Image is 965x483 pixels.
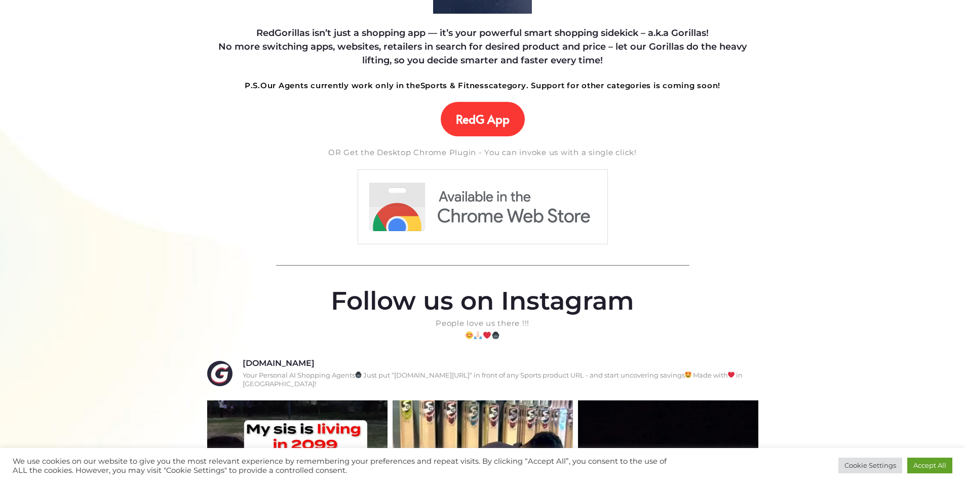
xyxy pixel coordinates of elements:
img: ❤️ [728,371,735,378]
span: RedG App [456,112,510,126]
img: 🦍 [492,331,499,339]
a: RedGorillas - Bangalore [DOMAIN_NAME] Your Personal AI Shopping Agents🦍Just put “[DOMAIN_NAME][UR... [207,358,758,388]
strong: P.S. [245,81,260,90]
strong: Sports & Fitness [420,81,489,90]
h6: People love us there !!! [207,317,758,329]
a: RedG App [441,102,525,136]
strong: Our Agents currently work only in the category. Support for other categories is coming soon! [245,81,720,90]
a: Cookie Settings [838,458,902,473]
img: 🙏🏻 [474,331,482,339]
img: RedGorillas Shopping App! [357,169,608,245]
div: We use cookies on our website to give you the most relevant experience by remembering your prefer... [13,457,671,475]
h5: OR Get the Desktop Chrome Plugin - You can invoke us with a single click! [207,146,758,159]
p: Your Personal AI Shopping Agents Just put “[DOMAIN_NAME][URL]“ in front of any Sports product URL... [243,371,758,388]
img: 😊 [466,331,473,339]
h4: RedGorillas isn’t just a shopping app — it’s your powerful smart shopping sidekick – a.k.a Gorill... [207,26,758,67]
h2: Follow us on Instagram [207,286,758,316]
img: 🦍 [355,371,362,378]
a: Accept All [907,458,952,473]
h3: [DOMAIN_NAME] [243,358,315,369]
img: 🤩 [685,371,691,378]
img: ❤️ [483,331,491,339]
